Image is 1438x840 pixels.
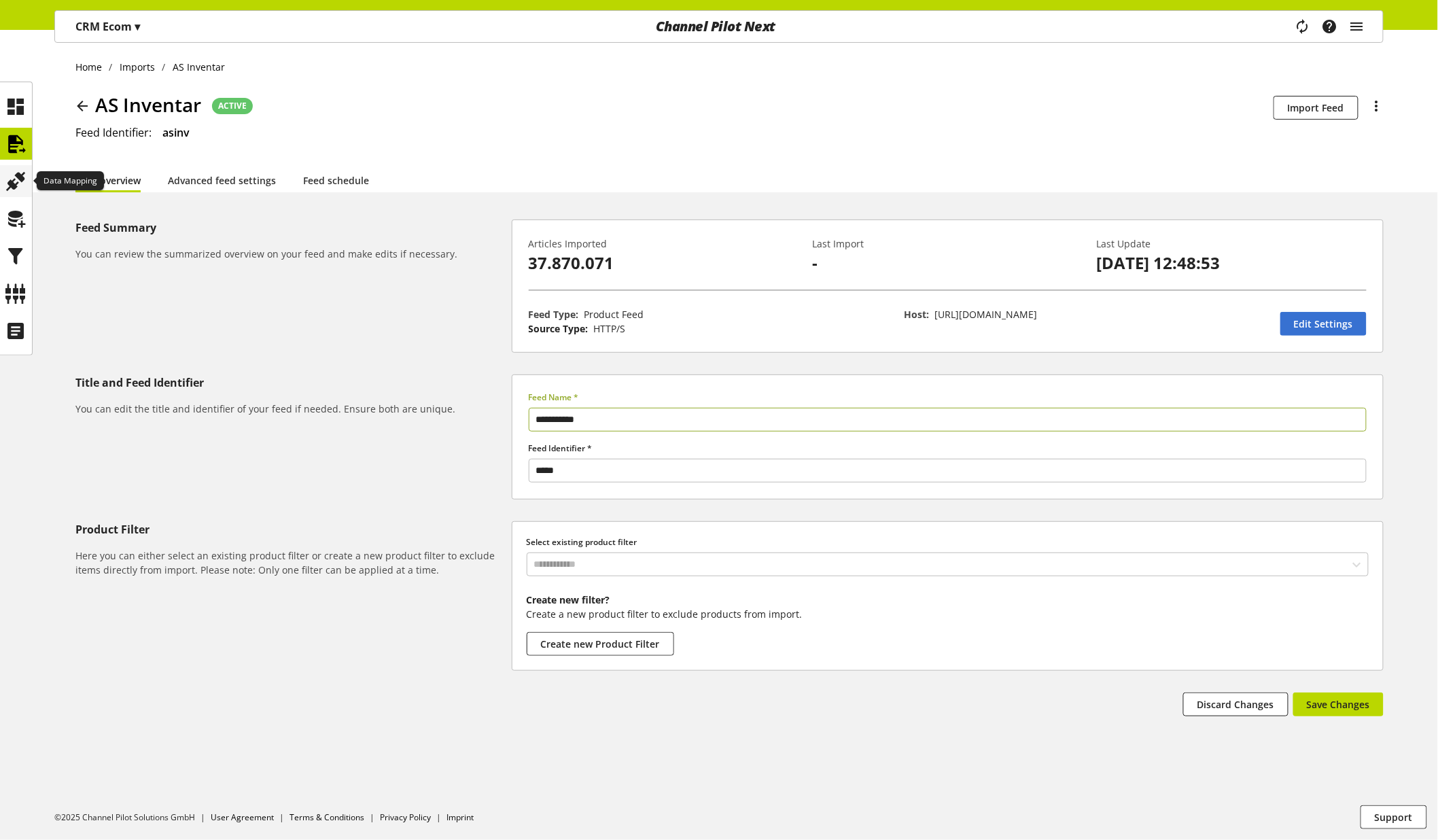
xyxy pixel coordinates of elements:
[75,548,506,577] h6: Here you can either select an existing product filter or create a new product filter to exclude i...
[935,308,1038,321] span: https://get.cpexp.de/qphzR4FA2SXTBmqfvskYiQ6mJcOJc-I5mt_Kgx-pHsECvjuvfLWG_TCIU-AqR9LPUeibup6UKyvd...
[1183,693,1288,716] button: Discard Changes
[75,173,141,188] a: Feed overview
[1293,693,1384,716] button: Save Changes
[446,811,474,823] a: Imprint
[1097,251,1367,275] p: [DATE] 12:48:53
[813,251,1083,275] p: -
[1294,317,1353,331] span: Edit Settings
[1375,810,1413,824] span: Support
[75,374,506,391] h5: Title and Feed Identifier
[1307,697,1370,712] span: Save Changes
[168,173,276,188] a: Advanced feed settings
[380,811,431,823] a: Privacy Policy
[303,173,369,188] a: Feed schedule
[113,60,162,74] a: Imports
[527,536,1369,548] label: Select existing product filter
[1097,237,1367,251] p: Last Update
[75,402,506,416] h6: You can edit the title and identifier of your feed if needed. Ensure both are unique.
[75,247,506,261] h6: You can review the summarized overview on your feed and make edits if necessary.
[54,811,211,824] li: ©2025 Channel Pilot Solutions GmbH
[541,637,660,651] span: Create new Product Filter
[1280,312,1367,336] a: Edit Settings
[527,593,610,606] b: Create new filter?
[162,125,190,140] span: asinv
[135,19,140,34] span: ▾
[1197,697,1274,712] span: Discard Changes
[75,18,140,35] p: CRM Ecom
[75,521,506,538] h5: Product Filter
[37,171,104,190] div: Data Mapping
[1361,805,1427,829] button: Support
[527,632,674,656] button: Create new Product Filter
[75,60,109,74] a: Home
[529,322,589,335] span: Source Type:
[95,90,201,119] span: AS Inventar
[584,308,644,321] span: Product Feed
[218,100,247,112] span: ACTIVE
[54,10,1384,43] nav: main navigation
[813,237,1083,251] p: Last Import
[905,308,930,321] span: Host:
[594,322,626,335] span: HTTP/S
[75,125,152,140] span: Feed Identifier:
[75,220,506,236] h5: Feed Summary
[290,811,364,823] a: Terms & Conditions
[529,308,579,321] span: Feed Type:
[1288,101,1344,115] span: Import Feed
[211,811,274,823] a: User Agreement
[529,251,799,275] p: 37.870.071
[1274,96,1358,120] button: Import Feed
[529,391,579,403] span: Feed Name *
[527,607,1369,621] p: Create a new product filter to exclude products from import.
[529,442,593,454] span: Feed Identifier *
[529,237,799,251] p: Articles Imported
